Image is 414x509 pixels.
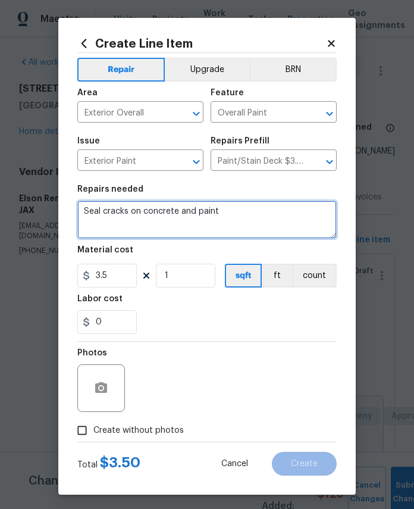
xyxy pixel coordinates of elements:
[100,455,140,470] span: $ 3.50
[77,137,100,145] h5: Issue
[321,154,338,170] button: Open
[225,264,262,288] button: sqft
[272,452,337,476] button: Create
[77,58,165,82] button: Repair
[77,349,107,357] h5: Photos
[188,154,205,170] button: Open
[77,201,337,239] textarea: Seal cracks on concrete and paint
[77,295,123,303] h5: Labor cost
[221,460,248,469] span: Cancel
[249,58,337,82] button: BRN
[202,452,267,476] button: Cancel
[211,89,244,97] h5: Feature
[77,457,140,471] div: Total
[77,89,98,97] h5: Area
[262,264,292,288] button: ft
[77,37,326,50] h2: Create Line Item
[292,264,337,288] button: count
[291,460,318,469] span: Create
[93,424,184,437] span: Create without photos
[321,105,338,122] button: Open
[165,58,250,82] button: Upgrade
[77,185,143,193] h5: Repairs needed
[77,246,133,254] h5: Material cost
[211,137,269,145] h5: Repairs Prefill
[188,105,205,122] button: Open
